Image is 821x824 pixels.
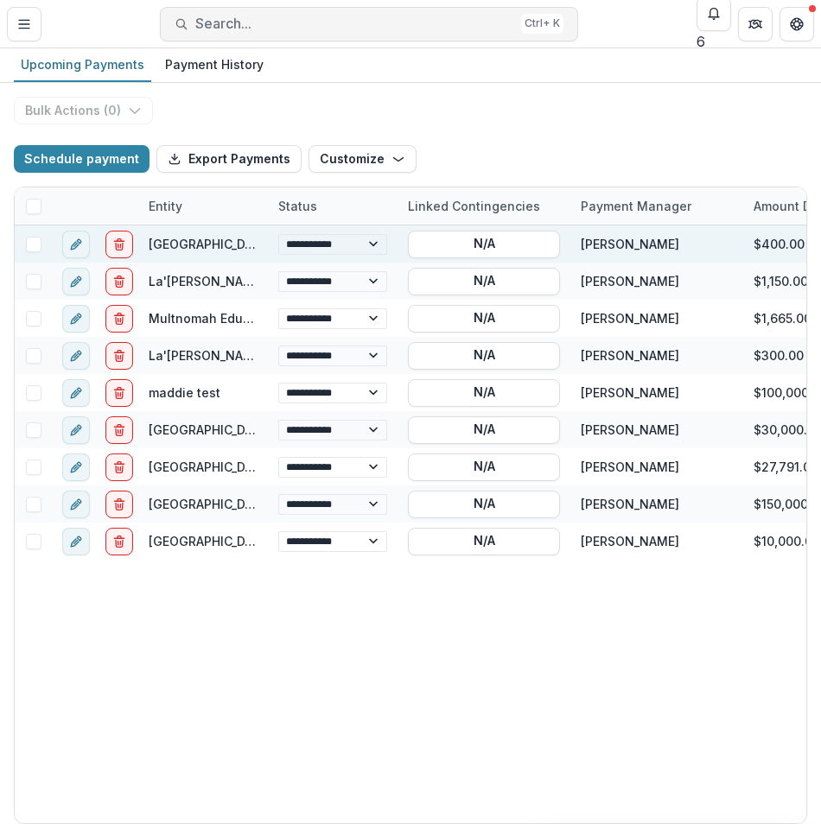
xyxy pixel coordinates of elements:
[149,460,271,474] a: [GEOGRAPHIC_DATA]
[62,379,90,407] button: edit
[149,274,265,288] a: La'[PERSON_NAME]
[105,268,133,295] button: delete
[149,311,375,326] a: Multnomah Education Service District
[105,528,133,555] button: delete
[398,197,551,215] div: Linked Contingencies
[14,145,150,173] button: Schedule payment
[62,231,90,258] button: edit
[408,528,560,555] button: N/A
[62,268,90,295] button: edit
[581,421,679,439] div: [PERSON_NAME]
[268,197,328,215] div: Status
[7,7,41,41] button: Toggle Menu
[268,187,398,225] div: Status
[62,491,90,518] button: edit
[697,31,731,52] div: 6
[408,268,560,295] button: N/A
[408,416,560,444] button: N/A
[14,48,151,82] a: Upcoming Payments
[581,383,679,402] div: [PERSON_NAME]
[195,16,514,32] span: Search...
[62,416,90,444] button: edit
[408,491,560,518] button: N/A
[570,187,743,225] div: Payment Manager
[398,187,570,225] div: Linked Contingencies
[149,385,220,400] a: maddie test
[408,342,560,370] button: N/A
[408,305,560,333] button: N/A
[408,453,560,481] button: N/A
[105,231,133,258] button: delete
[581,235,679,253] div: [PERSON_NAME]
[105,453,133,481] button: delete
[105,416,133,444] button: delete
[138,187,268,225] div: Entity
[581,309,679,327] div: [PERSON_NAME]
[62,453,90,481] button: edit
[738,7,773,41] button: Partners
[160,7,578,41] button: Search...
[62,528,90,555] button: edit
[149,534,271,548] a: [GEOGRAPHIC_DATA]
[581,532,679,550] div: [PERSON_NAME]
[570,197,702,215] div: Payment Manager
[581,458,679,476] div: [PERSON_NAME]
[149,422,271,437] a: [GEOGRAPHIC_DATA]
[309,145,417,173] button: Customize
[62,342,90,370] button: edit
[158,48,270,82] a: Payment History
[408,379,560,407] button: N/A
[149,497,271,511] a: [GEOGRAPHIC_DATA]
[105,305,133,333] button: delete
[14,97,153,124] button: Bulk Actions (0)
[156,145,302,173] button: Export Payments
[138,197,193,215] div: Entity
[581,346,679,364] div: [PERSON_NAME]
[62,305,90,333] button: edit
[149,237,271,251] a: [GEOGRAPHIC_DATA]
[780,7,814,41] button: Get Help
[105,379,133,407] button: delete
[581,272,679,290] div: [PERSON_NAME]
[521,14,563,33] div: Ctrl + K
[408,231,560,258] button: N/A
[149,348,265,363] a: La'[PERSON_NAME]
[158,52,270,77] div: Payment History
[105,342,133,370] button: delete
[105,491,133,518] button: delete
[14,52,151,77] div: Upcoming Payments
[581,495,679,513] div: [PERSON_NAME]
